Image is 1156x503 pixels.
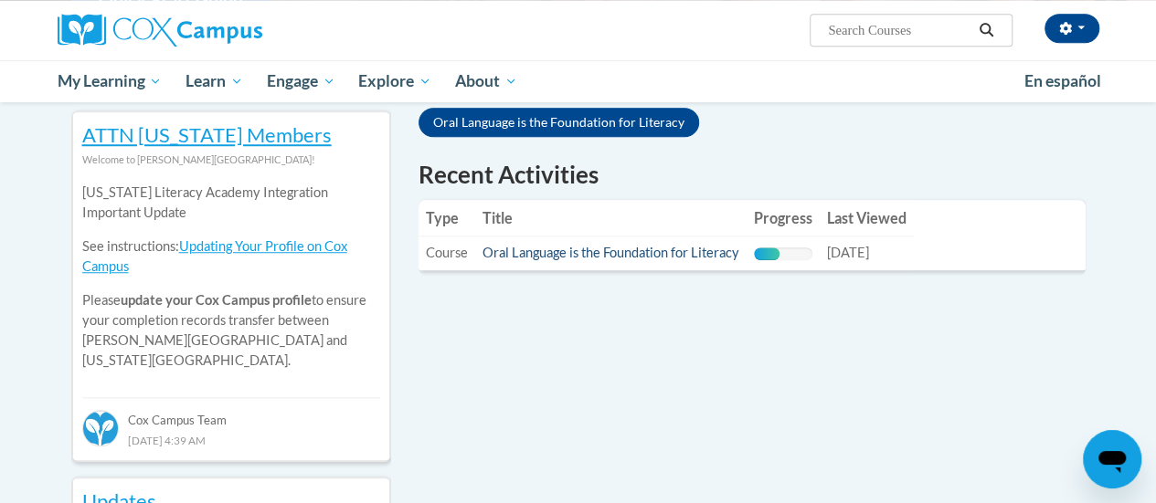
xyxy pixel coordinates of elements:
a: Oral Language is the Foundation for Literacy [483,245,739,260]
span: Engage [267,70,335,92]
b: update your Cox Campus profile [121,292,312,308]
input: Search Courses [826,19,972,41]
a: Oral Language is the Foundation for Literacy [419,108,699,137]
div: Main menu [44,60,1113,102]
a: En español [1013,62,1113,100]
div: Please to ensure your completion records transfer between [PERSON_NAME][GEOGRAPHIC_DATA] and [US_... [82,170,380,384]
div: Cox Campus Team [82,397,380,430]
img: Cox Campus Team [82,410,119,446]
div: Welcome to [PERSON_NAME][GEOGRAPHIC_DATA]! [82,150,380,170]
div: Progress, % [754,247,780,260]
th: Last Viewed [820,200,914,236]
div: [DATE] 4:39 AM [82,430,380,450]
th: Title [475,200,747,236]
span: My Learning [57,70,162,92]
button: Search [972,19,1000,41]
p: See instructions: [82,236,380,277]
a: Explore [346,60,443,102]
span: Learn [186,70,243,92]
span: Explore [358,70,431,92]
th: Progress [747,200,820,236]
a: Updating Your Profile on Cox Campus [82,238,347,274]
img: Cox Campus [58,14,262,47]
p: [US_STATE] Literacy Academy Integration Important Update [82,183,380,223]
a: Engage [255,60,347,102]
a: ATTN [US_STATE] Members [82,122,332,147]
iframe: Button to launch messaging window [1083,430,1141,488]
a: Learn [174,60,255,102]
span: En español [1024,71,1101,90]
span: About [455,70,517,92]
h1: Recent Activities [419,158,1086,191]
span: [DATE] [827,245,869,260]
span: Course [426,245,468,260]
button: Account Settings [1045,14,1099,43]
a: Cox Campus [58,14,387,47]
a: About [443,60,529,102]
a: My Learning [46,60,175,102]
th: Type [419,200,475,236]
